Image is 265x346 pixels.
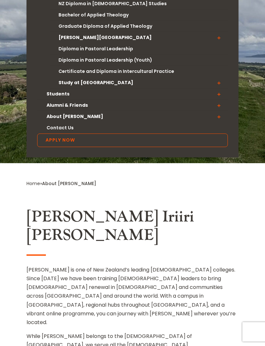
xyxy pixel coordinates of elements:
a: Diploma in Pastoral Leadership [50,43,228,54]
span: » [26,180,96,187]
h2: [PERSON_NAME] Iriiri [PERSON_NAME] [26,208,238,248]
span: About [PERSON_NAME] [42,180,96,187]
a: Contact Us [37,122,228,133]
a: Certificate and Diploma in Intercultural Practice [50,66,228,77]
p: [PERSON_NAME] is one of New Zealand’s leading [DEMOGRAPHIC_DATA] colleges. Since [DATE] we have b... [26,265,238,332]
a: Bachelor of Applied Theology [50,9,228,21]
a: [PERSON_NAME][GEOGRAPHIC_DATA] [50,32,228,43]
a: Apply Now [37,133,228,147]
a: Study at [GEOGRAPHIC_DATA] [50,77,228,88]
a: Students [37,88,228,100]
a: Graduate Diploma of Applied Theology [50,21,228,32]
a: Home [26,180,40,187]
a: Diploma in Pastoral Leadership (Youth) [50,54,228,66]
a: About [PERSON_NAME] [37,111,228,122]
a: Alumni & Friends [37,100,228,111]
